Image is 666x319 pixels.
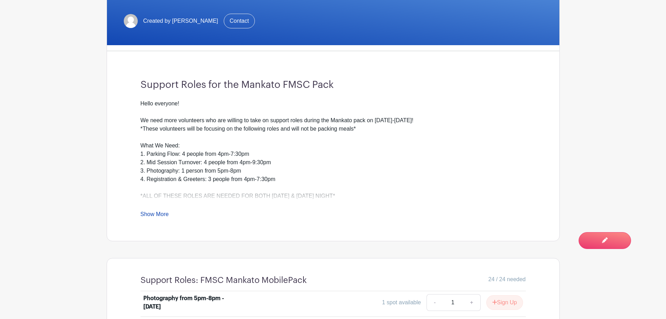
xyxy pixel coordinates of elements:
[488,275,526,284] span: 24 / 24 needed
[463,294,480,311] a: +
[427,294,443,311] a: -
[124,14,138,28] img: default-ce2991bfa6775e67f084385cd625a349d9dcbb7a52a09fb2fda1e96e2d18dcdb.png
[382,298,421,307] div: 1 spot available
[141,275,307,285] h4: Support Roles: FMSC Mankato MobilePack
[141,211,169,220] a: Show More
[224,14,255,28] a: Contact
[486,295,523,310] button: Sign Up
[141,99,526,226] div: Hello everyone! We need more volunteers who are willing to take on support roles during the Manka...
[143,294,230,311] div: Photography from 5pm-8pm - [DATE]
[141,79,526,91] h3: Support Roles for the Mankato FMSC Pack
[143,17,218,25] span: Created by [PERSON_NAME]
